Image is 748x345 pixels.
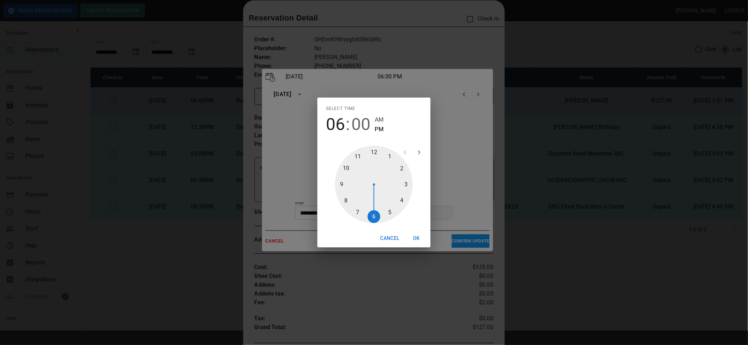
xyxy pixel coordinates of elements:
[375,124,384,134] button: PM
[351,115,370,134] button: 00
[375,115,384,124] button: AM
[346,115,350,134] span: :
[378,232,402,245] button: Cancel
[412,145,426,159] button: open next view
[326,115,345,134] button: 06
[405,232,428,245] button: OK
[326,103,355,115] span: Select time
